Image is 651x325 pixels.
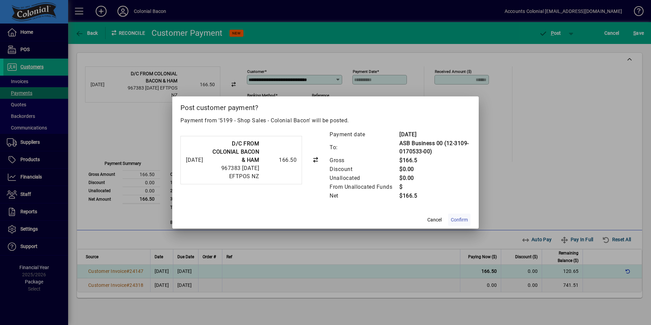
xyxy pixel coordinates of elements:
span: 967383 [DATE] EFTPOS NZ [221,165,259,180]
td: Net [329,191,399,200]
td: ASB Business 00 (12-3109-0170533-00) [399,139,471,156]
td: $0.00 [399,174,471,183]
button: Confirm [448,214,471,226]
td: Unallocated [329,174,399,183]
strong: D/C FROM COLONIAL BACON & HAM [212,140,259,163]
button: Cancel [424,214,445,226]
td: [DATE] [399,130,471,139]
span: Confirm [451,216,468,223]
td: Payment date [329,130,399,139]
td: $ [399,183,471,191]
td: Discount [329,165,399,174]
td: $166.5 [399,191,471,200]
div: 166.50 [263,156,297,164]
td: Gross [329,156,399,165]
td: From Unallocated Funds [329,183,399,191]
td: $0.00 [399,165,471,174]
div: [DATE] [186,156,203,164]
td: To: [329,139,399,156]
span: Cancel [427,216,442,223]
h2: Post customer payment? [172,96,479,116]
td: $166.5 [399,156,471,165]
p: Payment from '5199 - Shop Sales - Colonial Bacon' will be posted. [180,117,471,125]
